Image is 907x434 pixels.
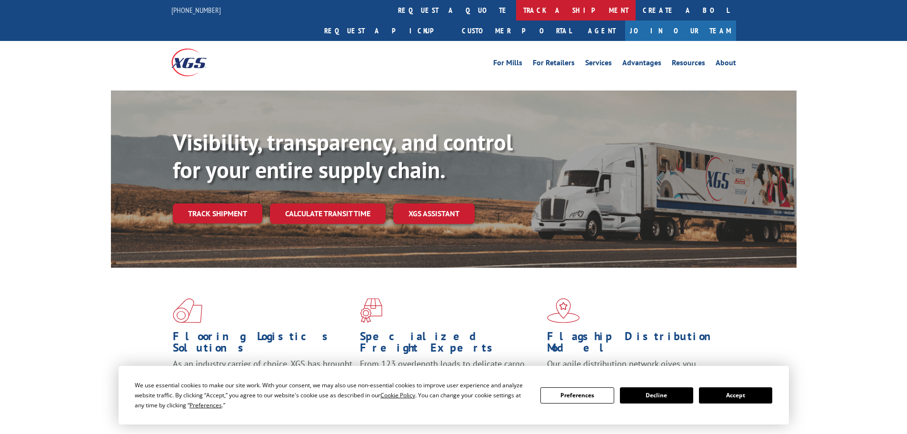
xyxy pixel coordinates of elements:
a: Track shipment [173,203,262,223]
span: Our agile distribution network gives you nationwide inventory management on demand. [547,358,722,381]
a: About [716,59,736,70]
button: Decline [620,387,693,404]
a: Services [585,59,612,70]
div: Cookie Consent Prompt [119,366,789,424]
h1: Flooring Logistics Solutions [173,331,353,358]
h1: Specialized Freight Experts [360,331,540,358]
h1: Flagship Distribution Model [547,331,727,358]
button: Accept [699,387,772,404]
img: xgs-icon-total-supply-chain-intelligence-red [173,298,202,323]
a: Request a pickup [317,20,455,41]
a: Advantages [622,59,661,70]
a: For Mills [493,59,522,70]
button: Preferences [540,387,614,404]
a: [PHONE_NUMBER] [171,5,221,15]
b: Visibility, transparency, and control for your entire supply chain. [173,127,513,184]
img: xgs-icon-focused-on-flooring-red [360,298,382,323]
img: xgs-icon-flagship-distribution-model-red [547,298,580,323]
span: As an industry carrier of choice, XGS has brought innovation and dedication to flooring logistics... [173,358,352,392]
span: Preferences [189,401,222,409]
div: We use essential cookies to make our site work. With your consent, we may also use non-essential ... [135,380,529,410]
a: Join Our Team [625,20,736,41]
p: From 123 overlength loads to delicate cargo, our experienced staff knows the best way to move you... [360,358,540,401]
a: For Retailers [533,59,575,70]
a: XGS ASSISTANT [393,203,475,224]
a: Customer Portal [455,20,578,41]
a: Calculate transit time [270,203,386,224]
a: Resources [672,59,705,70]
a: Agent [578,20,625,41]
span: Cookie Policy [380,391,415,399]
